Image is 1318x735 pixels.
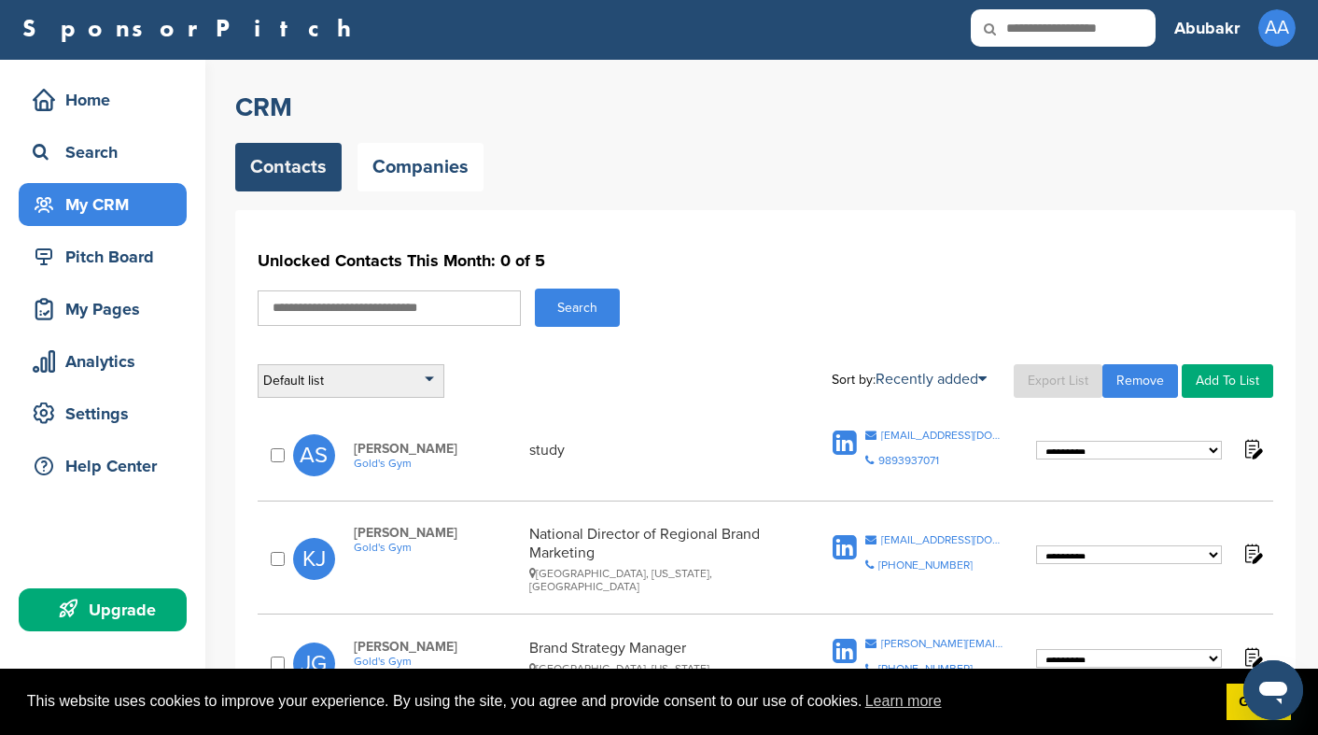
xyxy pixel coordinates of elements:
[529,639,791,688] div: Brand Strategy Manager
[832,372,987,387] div: Sort by:
[28,188,187,221] div: My CRM
[28,240,187,274] div: Pitch Board
[878,663,973,674] div: [PHONE_NUMBER]
[258,244,1273,277] h1: Unlocked Contacts This Month: 0 of 5
[258,364,444,398] div: Default list
[1102,364,1178,398] a: Remove
[235,143,342,191] a: Contacts
[354,639,520,655] span: [PERSON_NAME]
[878,455,939,466] div: 9893937071
[1241,437,1264,460] img: Notes
[1243,660,1303,720] iframe: Button to launch messaging window
[354,457,520,470] a: Gold's Gym
[28,135,187,169] div: Search
[28,397,187,431] div: Settings
[28,593,187,627] div: Upgrade
[876,370,987,389] a: Recently added
[1227,684,1291,721] a: dismiss cookie message
[358,143,484,191] a: Companies
[354,655,520,668] a: Gold's Gym
[19,78,187,121] a: Home
[529,525,791,593] div: National Director of Regional Brand Marketing
[19,288,187,331] a: My Pages
[1258,9,1296,47] span: AA
[22,16,363,40] a: SponsorPitch
[1241,542,1264,565] img: Notes
[19,445,187,488] a: Help Center
[1174,15,1240,41] h3: Abubakr
[1241,645,1264,669] img: Notes
[293,643,335,685] span: JG
[19,183,187,226] a: My CRM
[354,525,520,541] span: [PERSON_NAME]
[878,559,973,571] div: [PHONE_NUMBER]
[862,687,945,715] a: learn more about cookies
[881,430,1005,441] div: [EMAIL_ADDRESS][DOMAIN_NAME]
[19,131,187,174] a: Search
[1182,364,1273,398] a: Add To List
[881,638,1005,649] div: [PERSON_NAME][EMAIL_ADDRESS][PERSON_NAME][DOMAIN_NAME]
[354,441,520,457] span: [PERSON_NAME]
[27,687,1212,715] span: This website uses cookies to improve your experience. By using the site, you agree and provide co...
[28,449,187,483] div: Help Center
[354,541,520,554] a: Gold's Gym
[28,292,187,326] div: My Pages
[19,392,187,435] a: Settings
[293,434,335,476] span: AS
[28,345,187,378] div: Analytics
[293,538,335,580] span: KJ
[28,83,187,117] div: Home
[1014,364,1102,398] a: Export List
[529,662,791,688] div: [GEOGRAPHIC_DATA], [US_STATE], [GEOGRAPHIC_DATA]
[19,588,187,631] a: Upgrade
[19,340,187,383] a: Analytics
[529,441,791,470] div: study
[535,289,620,327] button: Search
[881,534,1005,545] div: [EMAIL_ADDRESS][DOMAIN_NAME]
[1174,7,1240,49] a: Abubakr
[19,235,187,278] a: Pitch Board
[235,91,1296,124] h2: CRM
[529,567,791,593] div: [GEOGRAPHIC_DATA], [US_STATE], [GEOGRAPHIC_DATA]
